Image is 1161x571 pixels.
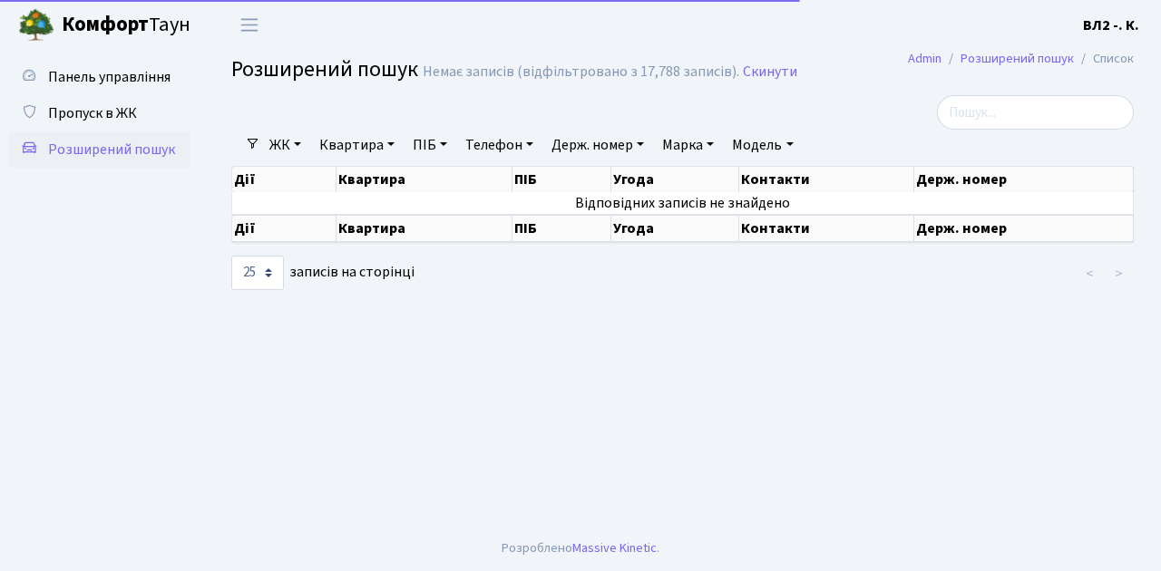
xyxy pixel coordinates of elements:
[1074,49,1134,69] li: Список
[18,7,54,44] img: logo.png
[9,59,190,95] a: Панель управління
[572,538,657,557] a: Massive Kinetic
[48,140,175,160] span: Розширений пошук
[405,130,454,160] a: ПІБ
[458,130,541,160] a: Телефон
[227,10,272,40] button: Переключити навігацію
[937,95,1134,130] input: Пошук...
[914,215,1134,242] th: Держ. номер
[881,40,1161,78] nav: breadcrumb
[337,167,513,192] th: Квартира
[62,10,149,39] b: Комфорт
[62,10,190,41] span: Таун
[423,63,739,81] div: Немає записів (відфільтровано з 17,788 записів).
[48,67,171,87] span: Панель управління
[9,131,190,168] a: Розширений пошук
[739,215,914,242] th: Контакти
[611,215,739,242] th: Угода
[961,49,1074,68] a: Розширений пошук
[1083,15,1139,35] b: ВЛ2 -. К.
[232,167,337,192] th: Дії
[9,95,190,131] a: Пропуск в ЖК
[312,130,402,160] a: Квартира
[48,103,137,123] span: Пропуск в ЖК
[743,63,797,81] a: Скинути
[725,130,800,160] a: Модель
[1083,15,1139,36] a: ВЛ2 -. К.
[611,167,739,192] th: Угода
[914,167,1134,192] th: Держ. номер
[262,130,308,160] a: ЖК
[231,256,284,290] select: записів на сторінці
[512,167,611,192] th: ПІБ
[739,167,914,192] th: Контакти
[512,215,611,242] th: ПІБ
[232,215,337,242] th: Дії
[337,215,513,242] th: Квартира
[231,53,418,85] span: Розширений пошук
[544,130,651,160] a: Держ. номер
[908,49,941,68] a: Admin
[655,130,721,160] a: Марка
[232,192,1134,214] td: Відповідних записів не знайдено
[231,256,415,290] label: записів на сторінці
[502,538,659,558] div: Розроблено .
